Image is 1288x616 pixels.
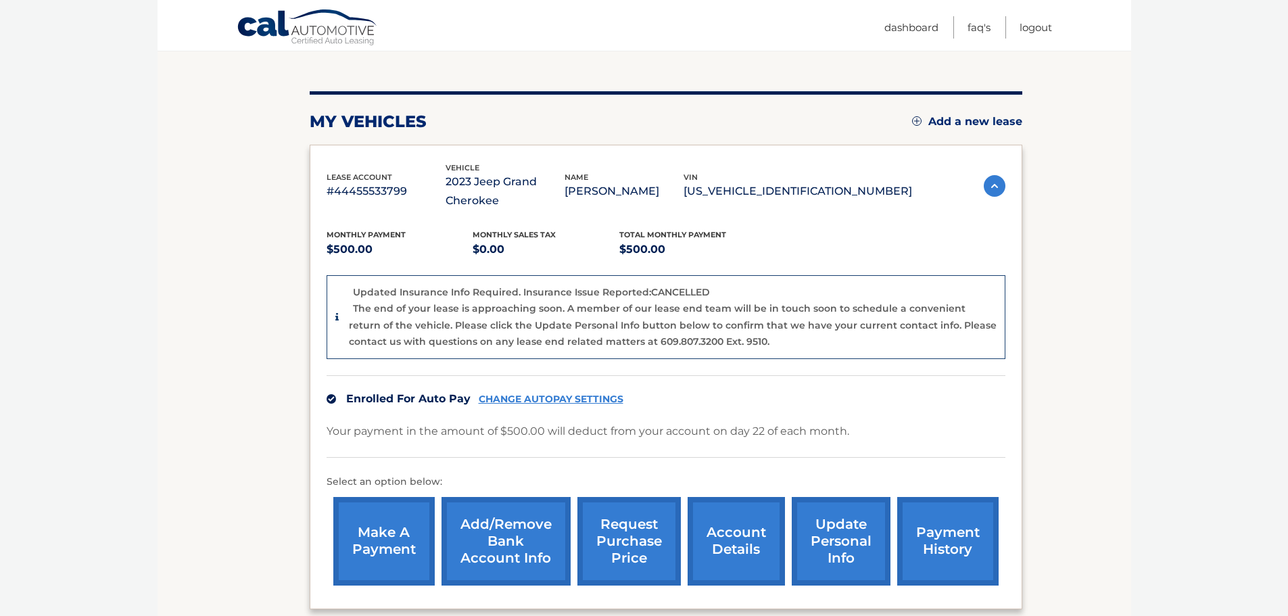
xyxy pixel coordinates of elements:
span: Monthly Payment [327,230,406,239]
p: Updated Insurance Info Required. Insurance Issue Reported:CANCELLED [353,286,710,298]
a: Add a new lease [912,115,1022,128]
a: request purchase price [577,497,681,586]
p: #44455533799 [327,182,446,201]
p: [PERSON_NAME] [565,182,684,201]
span: Enrolled For Auto Pay [346,392,471,405]
p: [US_VEHICLE_IDENTIFICATION_NUMBER] [684,182,912,201]
span: lease account [327,172,392,182]
a: Logout [1020,16,1052,39]
a: Cal Automotive [237,9,379,48]
span: Total Monthly Payment [619,230,726,239]
span: Monthly sales Tax [473,230,556,239]
a: Dashboard [884,16,938,39]
h2: my vehicles [310,112,427,132]
a: Add/Remove bank account info [442,497,571,586]
span: vin [684,172,698,182]
p: Select an option below: [327,474,1005,490]
a: CHANGE AUTOPAY SETTINGS [479,394,623,405]
img: add.svg [912,116,922,126]
p: $500.00 [327,240,473,259]
a: update personal info [792,497,890,586]
p: 2023 Jeep Grand Cherokee [446,172,565,210]
img: accordion-active.svg [984,175,1005,197]
span: vehicle [446,163,479,172]
a: FAQ's [968,16,991,39]
p: $0.00 [473,240,619,259]
a: account details [688,497,785,586]
a: payment history [897,497,999,586]
a: make a payment [333,497,435,586]
span: name [565,172,588,182]
p: The end of your lease is approaching soon. A member of our lease end team will be in touch soon t... [349,302,997,348]
img: check.svg [327,394,336,404]
p: $500.00 [619,240,766,259]
p: Your payment in the amount of $500.00 will deduct from your account on day 22 of each month. [327,422,849,441]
